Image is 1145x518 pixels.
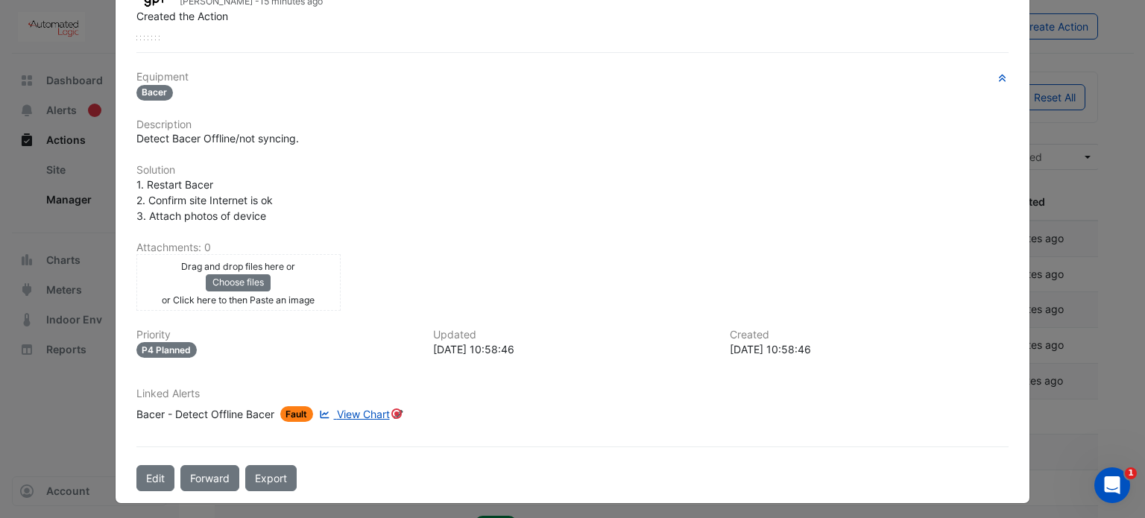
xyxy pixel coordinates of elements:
span: 1. Restart Bacer 2. Confirm site Internet is ok 3. Attach photos of device [136,178,273,222]
span: Created the Action [136,10,228,22]
button: Forward [180,465,239,491]
h6: Description [136,119,1009,131]
div: Tooltip anchor [390,407,403,420]
span: Fault [280,406,314,422]
button: Edit [136,465,174,491]
small: or Click here to then Paste an image [162,294,315,306]
h6: Linked Alerts [136,388,1009,400]
h6: Priority [136,329,415,341]
small: Drag and drop files here or [181,261,295,272]
a: Export [245,465,297,491]
h6: Solution [136,164,1009,177]
span: Detect Bacer Offline/not syncing. [136,132,299,145]
iframe: Intercom live chat [1094,467,1130,503]
div: Bacer - Detect Offline Bacer [136,406,274,422]
div: [DATE] 10:58:46 [730,341,1009,357]
a: View Chart [316,406,389,422]
div: [DATE] 10:58:46 [433,341,712,357]
h6: Attachments: 0 [136,241,1009,254]
h6: Updated [433,329,712,341]
span: View Chart [337,408,390,420]
h6: Equipment [136,71,1009,83]
h6: Created [730,329,1009,341]
div: P4 Planned [136,342,198,358]
button: Choose files [206,274,271,291]
span: Bacer [136,85,174,101]
span: 1 [1125,467,1137,479]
